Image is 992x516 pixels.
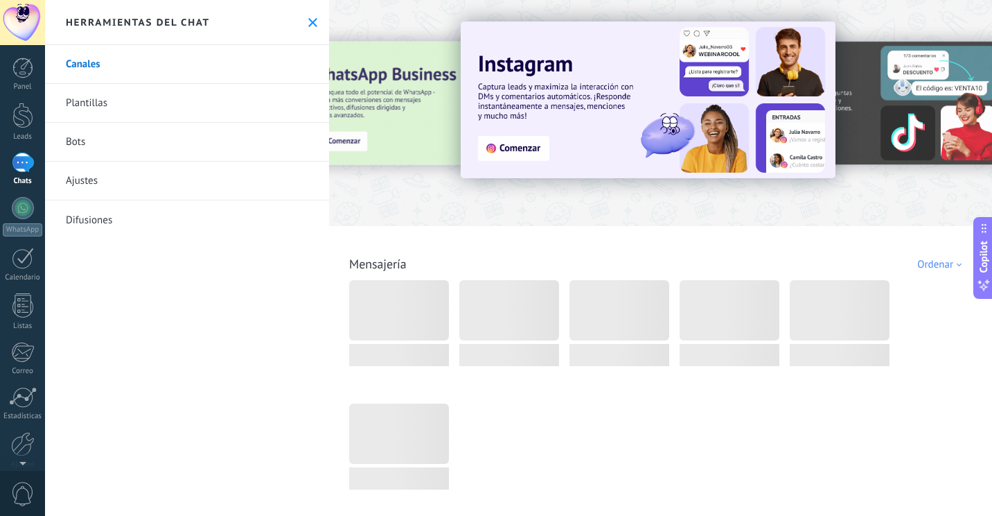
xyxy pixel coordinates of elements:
div: Panel [3,83,43,92]
a: Ajustes [45,162,329,200]
a: Bots [45,123,329,162]
div: Listas [3,322,43,331]
div: WhatsApp [3,223,42,237]
div: Correo [3,367,43,376]
div: Chats [3,177,43,186]
img: Slide 1 [461,21,835,178]
img: Slide 3 [297,42,592,165]
div: Ordenar [917,258,966,271]
a: Canales [45,45,329,84]
a: Plantillas [45,84,329,123]
a: Difusiones [45,200,329,239]
div: Leads [3,132,43,141]
span: Copilot [977,241,991,273]
h2: Herramientas del chat [66,16,210,28]
div: Estadísticas [3,412,43,421]
div: Calendario [3,273,43,282]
